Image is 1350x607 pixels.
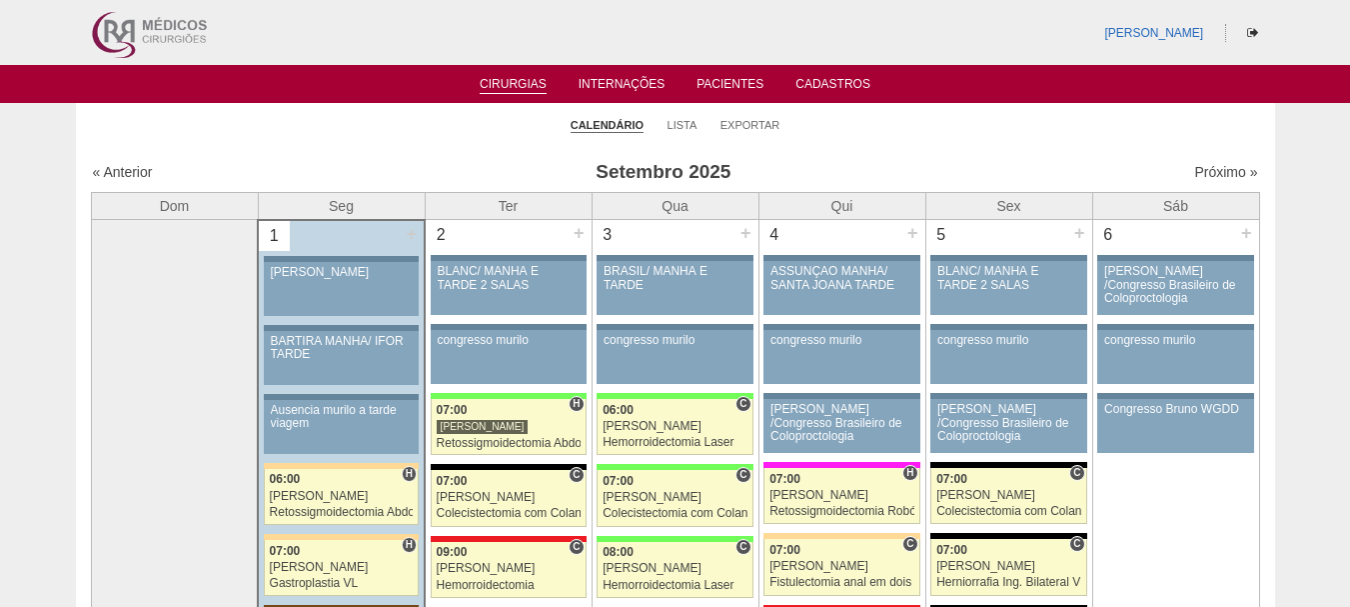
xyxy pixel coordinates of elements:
div: ASSUNÇÃO MANHÃ/ SANTA JOANA TARDE [770,265,913,291]
div: Key: Aviso [763,324,919,330]
div: 4 [759,220,790,250]
div: [PERSON_NAME] [437,562,581,575]
div: Hemorroidectomia Laser [603,579,747,592]
a: ASSUNÇÃO MANHÃ/ SANTA JOANA TARDE [763,261,919,315]
div: Fistulectomia anal em dois tempos [769,576,914,589]
a: C 07:00 [PERSON_NAME] Colecistectomia com Colangiografia VL [597,470,752,526]
span: 07:00 [270,544,301,558]
div: [PERSON_NAME] /Congresso Brasileiro de Coloproctologia [1104,265,1247,305]
a: congresso murilo [1097,330,1253,384]
span: Consultório [569,467,584,483]
a: C 06:00 [PERSON_NAME] Hemorroidectomia Laser [597,399,752,455]
div: + [737,220,754,246]
div: Key: Aviso [1097,324,1253,330]
div: Retossigmoidectomia Abdominal VL [270,506,414,519]
div: 6 [1093,220,1124,250]
div: Key: Brasil [597,536,752,542]
div: Key: Aviso [597,324,752,330]
a: [PERSON_NAME] /Congresso Brasileiro de Coloproctologia [1097,261,1253,315]
span: 07:00 [437,403,468,417]
div: [PERSON_NAME] [603,420,747,433]
div: congresso murilo [937,334,1080,347]
div: Key: Aviso [1097,393,1253,399]
div: Key: Aviso [431,324,587,330]
a: H 07:00 [PERSON_NAME] Gastroplastia VL [264,540,419,596]
div: Key: Blanc [930,533,1086,539]
th: Dom [91,192,258,220]
div: Colecistectomia com Colangiografia VL [603,507,747,520]
div: + [904,220,921,246]
th: Ter [425,192,592,220]
a: H 06:00 [PERSON_NAME] Retossigmoidectomia Abdominal VL [264,469,419,525]
span: 07:00 [769,543,800,557]
span: 07:00 [936,472,967,486]
div: Key: Aviso [597,255,752,261]
div: Key: Aviso [930,324,1086,330]
div: Key: Bartira [763,533,919,539]
div: Gastroplastia VL [270,577,414,590]
div: [PERSON_NAME] [769,489,914,502]
div: 3 [593,220,624,250]
a: Calendário [571,118,644,133]
a: Exportar [720,118,780,132]
span: Consultório [1069,465,1084,481]
th: Qui [758,192,925,220]
span: Hospital [569,396,584,412]
div: + [403,221,420,247]
a: Cirurgias [480,77,547,94]
h3: Setembro 2025 [372,158,954,187]
a: congresso murilo [930,330,1086,384]
a: [PERSON_NAME] /Congresso Brasileiro de Coloproctologia [763,399,919,453]
div: Retossigmoidectomia Robótica [769,505,914,518]
div: BLANC/ MANHÃ E TARDE 2 SALAS [937,265,1080,291]
span: 07:00 [769,472,800,486]
span: 06:00 [270,472,301,486]
div: Hemorroidectomia Laser [603,436,747,449]
div: Key: Assunção [431,536,587,542]
a: Ausencia murilo a tarde viagem [264,400,419,454]
div: 1 [259,221,290,251]
span: 07:00 [936,543,967,557]
th: Sáb [1092,192,1259,220]
a: BARTIRA MANHÃ/ IFOR TARDE [264,331,419,385]
span: 07:00 [603,474,634,488]
div: [PERSON_NAME] [603,491,747,504]
div: [PERSON_NAME] [270,561,414,574]
div: Key: Blanc [431,464,587,470]
div: BARTIRA MANHÃ/ IFOR TARDE [271,335,413,361]
th: Sex [925,192,1092,220]
div: Key: Aviso [264,256,419,262]
div: Key: Brasil [431,393,587,399]
span: 09:00 [437,545,468,559]
a: Congresso Bruno WGDD [1097,399,1253,453]
a: [PERSON_NAME] [264,262,419,316]
div: Colecistectomia com Colangiografia VL [437,507,581,520]
a: [PERSON_NAME] [1104,26,1203,40]
span: 06:00 [603,403,634,417]
a: H 07:00 [PERSON_NAME] Retossigmoidectomia Robótica [763,468,919,524]
span: Hospital [402,466,417,482]
a: C 07:00 [PERSON_NAME] Fistulectomia anal em dois tempos [763,539,919,595]
div: congresso murilo [604,334,746,347]
div: Key: Brasil [597,464,752,470]
div: + [571,220,588,246]
div: [PERSON_NAME] [437,419,529,434]
div: congresso murilo [438,334,580,347]
a: C 07:00 [PERSON_NAME] Colecistectomia com Colangiografia VL [431,470,587,526]
div: BRASIL/ MANHÃ E TARDE [604,265,746,291]
div: BLANC/ MANHÃ E TARDE 2 SALAS [438,265,580,291]
a: C 07:00 [PERSON_NAME] Colecistectomia com Colangiografia VL [930,468,1086,524]
div: [PERSON_NAME] [437,491,581,504]
div: Key: Blanc [930,462,1086,468]
span: Hospital [902,465,917,481]
div: 2 [426,220,457,250]
div: Herniorrafia Ing. Bilateral VL [936,576,1081,589]
a: congresso murilo [763,330,919,384]
span: Hospital [402,537,417,553]
th: Seg [258,192,425,220]
div: [PERSON_NAME] /Congresso Brasileiro de Coloproctologia [937,403,1080,443]
div: [PERSON_NAME] [936,489,1081,502]
div: Key: Aviso [1097,255,1253,261]
div: Key: Aviso [264,325,419,331]
a: BRASIL/ MANHÃ E TARDE [597,261,752,315]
